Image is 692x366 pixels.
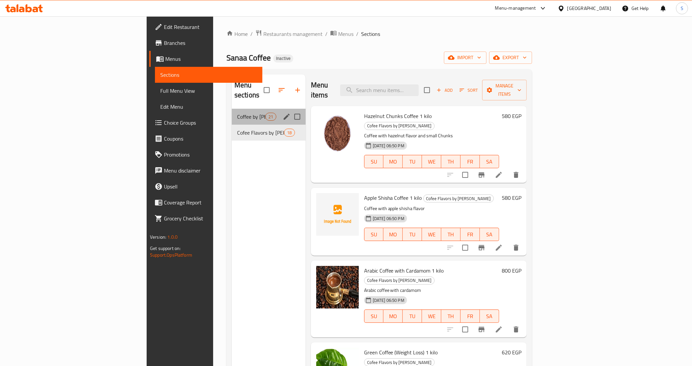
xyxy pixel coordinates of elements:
span: Upsell [164,183,257,190]
div: items [265,113,276,121]
span: SA [483,311,496,321]
a: Support.OpsPlatform [150,251,192,259]
h6: 580 EGP [502,193,521,202]
button: delete [508,321,524,337]
span: MO [386,311,400,321]
span: FR [463,157,477,167]
span: Select all sections [260,83,274,97]
div: Coffee by [PERSON_NAME]21edit [232,109,306,125]
span: 18 [284,130,294,136]
a: Coverage Report [149,194,262,210]
span: SU [367,230,381,239]
span: Branches [164,39,257,47]
span: [DATE] 06:50 PM [370,143,407,149]
span: Edit Restaurant [164,23,257,31]
span: SA [483,157,496,167]
button: SA [480,155,499,168]
h6: 620 EGP [502,348,521,357]
span: Apple Shisha Coffee 1 kilo [364,193,422,203]
a: Full Menu View [155,83,262,99]
h6: 580 EGP [502,111,521,121]
span: Grocery Checklist [164,214,257,222]
button: MO [383,228,403,241]
span: Sections [160,71,257,79]
span: TH [444,230,458,239]
button: import [444,52,486,64]
a: Coupons [149,131,262,147]
button: edit [282,112,292,122]
a: Upsell [149,179,262,194]
span: TU [405,230,419,239]
p: Arabic coffee with cardamom [364,286,499,295]
span: TH [444,157,458,167]
button: TH [441,228,461,241]
button: Add section [290,82,306,98]
span: WE [425,157,439,167]
input: search [340,84,419,96]
img: Hazelnut Chunks Coffee 1 kilo [316,111,359,154]
a: Choice Groups [149,115,262,131]
span: WE [425,311,439,321]
span: [DATE] 06:50 PM [370,297,407,304]
span: [DATE] 06:50 PM [370,215,407,222]
span: MO [386,230,400,239]
div: Inactive [273,55,293,62]
button: Add [434,85,455,95]
span: 1.0.0 [167,233,178,241]
a: Edit menu item [495,244,503,252]
span: Menu disclaimer [164,167,257,175]
span: WE [425,230,439,239]
span: Cofee Flavors by [PERSON_NAME] [364,277,434,284]
button: SA [480,309,499,323]
button: SU [364,155,384,168]
span: Restaurants management [263,30,323,38]
span: Manage items [487,82,521,98]
a: Promotions [149,147,262,163]
button: Sort [458,85,480,95]
span: Cofee Flavors by [PERSON_NAME] [424,195,493,202]
div: Cofee Flavors by Kilo [364,277,435,285]
span: Get support on: [150,244,181,253]
span: export [494,54,527,62]
span: Hazelnut Chunks Coffee 1 kilo [364,111,432,121]
button: TU [403,155,422,168]
span: Sanaa Coffee [226,50,271,65]
button: Manage items [482,80,527,100]
span: Arabic Coffee with Cardamom 1 kilo [364,266,444,276]
span: SU [367,157,381,167]
button: SU [364,228,384,241]
button: delete [508,167,524,183]
a: Menus [149,51,262,67]
nav: Menu sections [232,106,306,143]
span: Sort sections [274,82,290,98]
a: Grocery Checklist [149,210,262,226]
h2: Menu items [311,80,332,100]
span: TU [405,157,419,167]
button: FR [461,155,480,168]
a: Edit menu item [495,171,503,179]
span: Coverage Report [164,198,257,206]
button: MO [383,155,403,168]
button: TH [441,155,461,168]
span: SU [367,311,381,321]
button: TU [403,228,422,241]
button: MO [383,309,403,323]
a: Edit menu item [495,325,503,333]
a: Restaurants management [255,30,323,38]
button: export [489,52,532,64]
span: FR [463,230,477,239]
li: / [356,30,358,38]
span: Select to update [458,168,472,182]
a: Sections [155,67,262,83]
button: SU [364,309,384,323]
p: Coffee with hazelnut flavor and small Chunks [364,132,499,140]
span: Menus [165,55,257,63]
button: Branch-specific-item [474,321,489,337]
span: Cofee Flavors by [PERSON_NAME] [364,122,434,130]
span: FR [463,311,477,321]
button: WE [422,228,441,241]
button: FR [461,228,480,241]
span: Coupons [164,135,257,143]
span: Green Coffee (Weight Loss) 1 kilo [364,347,438,357]
div: Cofee Flavors by [PERSON_NAME]18 [232,125,306,141]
